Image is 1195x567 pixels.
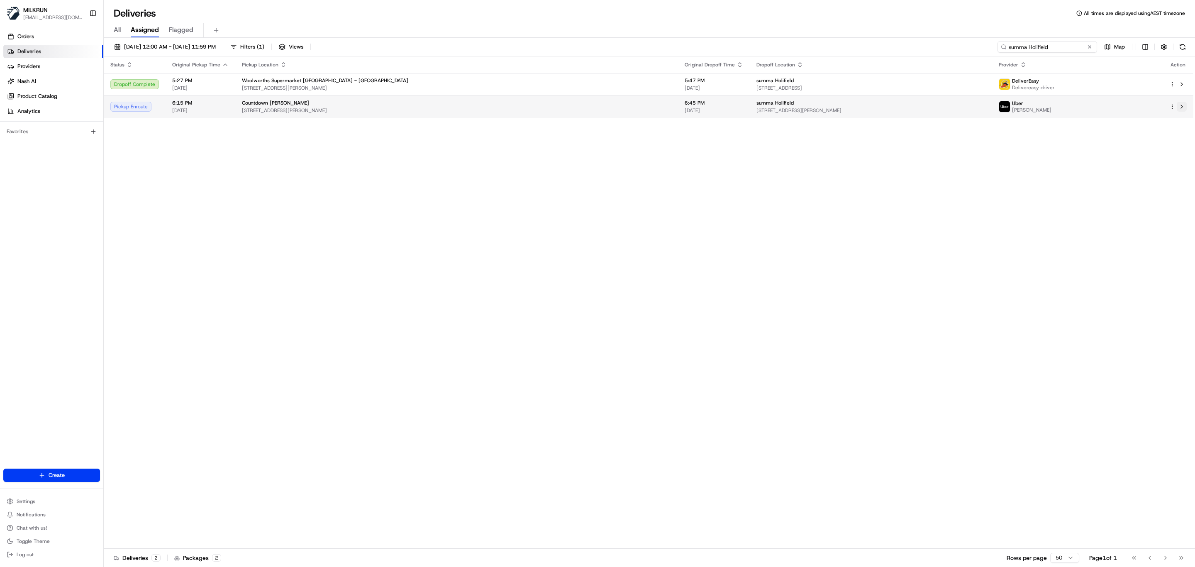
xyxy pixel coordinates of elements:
span: [DATE] 12:00 AM - [DATE] 11:59 PM [124,43,216,51]
span: summa Holifield [756,77,794,84]
span: Original Dropoff Time [685,61,735,68]
button: Views [275,41,307,53]
span: 5:47 PM [685,77,743,84]
span: Woolworths Supermarket [GEOGRAPHIC_DATA] - [GEOGRAPHIC_DATA] [242,77,408,84]
img: uber-new-logo.jpeg [999,101,1010,112]
span: Dropoff Location [756,61,795,68]
div: Packages [174,554,221,562]
span: Notifications [17,511,46,518]
button: [DATE] 12:00 AM - [DATE] 11:59 PM [110,41,219,53]
span: [STREET_ADDRESS] [756,85,985,91]
div: Action [1169,61,1187,68]
button: Log out [3,549,100,560]
div: Page 1 of 1 [1089,554,1117,562]
button: MILKRUN [23,6,48,14]
span: Flagged [169,25,193,35]
span: summa Holifield [756,100,794,106]
span: 6:45 PM [685,100,743,106]
a: Deliveries [3,45,103,58]
span: [DATE] [172,85,229,91]
span: ( 1 ) [257,43,264,51]
span: All [114,25,121,35]
span: [STREET_ADDRESS][PERSON_NAME] [242,85,671,91]
span: [PERSON_NAME] [1012,107,1051,113]
span: Status [110,61,124,68]
a: Product Catalog [3,90,103,103]
span: All times are displayed using AEST timezone [1084,10,1185,17]
a: Nash AI [3,75,103,88]
a: Providers [3,60,103,73]
button: Notifications [3,509,100,521]
span: Orders [17,33,34,40]
span: Settings [17,498,35,505]
div: Deliveries [114,554,161,562]
button: [EMAIL_ADDRESS][DOMAIN_NAME] [23,14,83,21]
button: Filters(1) [227,41,268,53]
span: Views [289,43,303,51]
span: [STREET_ADDRESS][PERSON_NAME] [242,107,671,114]
span: Create [49,472,65,479]
span: Uber [1012,100,1023,107]
button: Settings [3,496,100,507]
span: [DATE] [685,107,743,114]
button: Chat with us! [3,522,100,534]
img: MILKRUN [7,7,20,20]
span: Original Pickup Time [172,61,220,68]
span: 6:15 PM [172,100,229,106]
a: Orders [3,30,103,43]
div: 2 [212,554,221,562]
span: [DATE] [685,85,743,91]
span: Chat with us! [17,525,47,531]
h1: Deliveries [114,7,156,20]
button: Toggle Theme [3,535,100,547]
span: Nash AI [17,78,36,85]
p: Rows per page [1007,554,1047,562]
span: Log out [17,551,34,558]
span: Deliveries [17,48,41,55]
a: Analytics [3,105,103,118]
span: Filters [240,43,264,51]
span: Product Catalog [17,93,57,100]
span: Countdown [PERSON_NAME] [242,100,309,106]
span: Analytics [17,108,40,115]
button: Map [1100,41,1129,53]
span: Map [1114,43,1125,51]
button: MILKRUNMILKRUN[EMAIL_ADDRESS][DOMAIN_NAME] [3,3,86,23]
span: Assigned [131,25,159,35]
span: Providers [17,63,40,70]
input: Type to search [997,41,1097,53]
span: 5:27 PM [172,77,229,84]
span: Pickup Location [242,61,278,68]
img: delivereasy_logo.png [999,79,1010,90]
div: Favorites [3,125,100,138]
div: 2 [151,554,161,562]
button: Create [3,469,100,482]
span: [STREET_ADDRESS][PERSON_NAME] [756,107,985,114]
span: Provider [999,61,1018,68]
span: DeliverEasy [1012,78,1039,84]
button: Refresh [1177,41,1188,53]
span: Delivereasy driver [1012,84,1055,91]
span: Toggle Theme [17,538,50,545]
span: [DATE] [172,107,229,114]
